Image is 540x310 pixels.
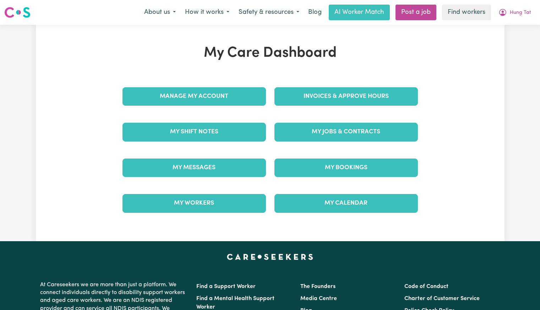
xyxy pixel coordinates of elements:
a: My Workers [122,194,266,212]
a: My Bookings [274,159,418,177]
button: About us [140,5,180,20]
a: Manage My Account [122,87,266,106]
a: Blog [304,5,326,20]
a: My Messages [122,159,266,177]
a: Careseekers logo [4,4,31,21]
a: Charter of Customer Service [404,296,480,301]
a: AI Worker Match [329,5,390,20]
a: My Jobs & Contracts [274,123,418,141]
iframe: Close message [475,265,489,279]
a: Code of Conduct [404,284,448,289]
a: My Shift Notes [122,123,266,141]
a: Find workers [442,5,491,20]
a: Media Centre [300,296,337,301]
a: Invoices & Approve Hours [274,87,418,106]
button: Safety & resources [234,5,304,20]
a: Careseekers home page [227,254,313,260]
button: My Account [494,5,536,20]
a: Post a job [396,5,436,20]
h1: My Care Dashboard [118,45,422,62]
iframe: Button to launch messaging window [512,282,534,304]
a: My Calendar [274,194,418,212]
button: How it works [180,5,234,20]
span: Hung Tat [510,9,531,17]
a: The Founders [300,284,336,289]
a: Find a Support Worker [196,284,256,289]
img: Careseekers logo [4,6,31,19]
a: Find a Mental Health Support Worker [196,296,274,310]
